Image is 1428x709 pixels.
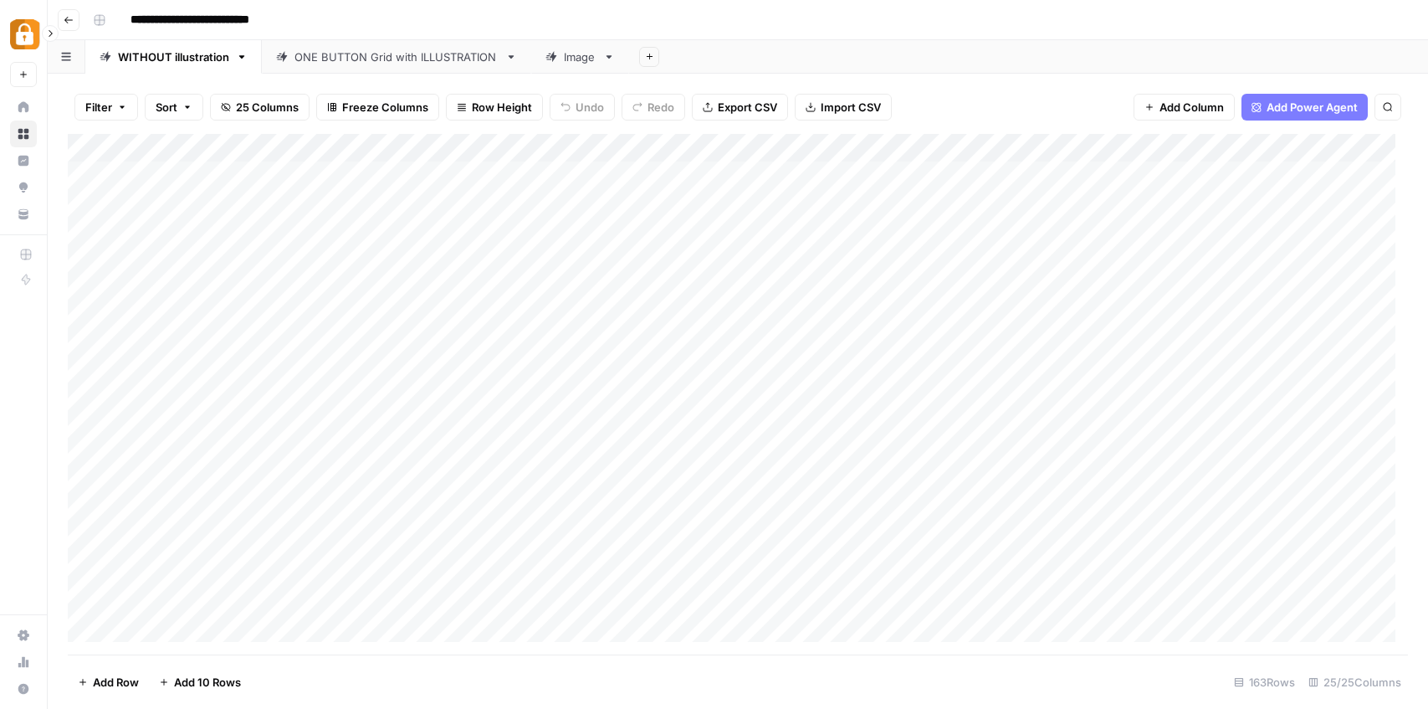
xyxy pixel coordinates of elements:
span: Row Height [472,99,532,116]
span: Sort [156,99,177,116]
button: Row Height [446,94,543,121]
button: Help + Support [10,676,37,702]
a: Usage [10,649,37,676]
span: 25 Columns [236,99,299,116]
span: Export CSV [718,99,777,116]
span: Add Power Agent [1267,99,1358,116]
button: Workspace: Adzz [10,13,37,55]
button: Freeze Columns [316,94,439,121]
button: Export CSV [692,94,788,121]
div: 163 Rows [1227,669,1302,696]
a: WITHOUT illustration [85,40,262,74]
div: Image [564,49,596,65]
span: Import CSV [821,99,881,116]
a: Browse [10,121,37,147]
div: 25/25 Columns [1302,669,1408,696]
a: Home [10,94,37,121]
span: Filter [85,99,112,116]
span: Redo [647,99,674,116]
button: Add Power Agent [1241,94,1368,121]
button: Import CSV [795,94,892,121]
span: Add 10 Rows [174,674,241,691]
span: Add Column [1159,99,1224,116]
a: Opportunities [10,174,37,201]
button: Sort [145,94,203,121]
a: Insights [10,147,37,174]
span: Freeze Columns [342,99,428,116]
button: Redo [622,94,685,121]
a: Your Data [10,201,37,228]
button: Filter [74,94,138,121]
button: Undo [550,94,615,121]
button: 25 Columns [210,94,310,121]
button: Add Column [1134,94,1235,121]
button: Add Row [68,669,149,696]
a: Image [531,40,629,74]
img: Adzz Logo [10,19,40,49]
span: Add Row [93,674,139,691]
div: ONE BUTTON Grid with ILLUSTRATION [294,49,499,65]
a: Settings [10,622,37,649]
div: WITHOUT illustration [118,49,229,65]
button: Add 10 Rows [149,669,251,696]
a: ONE BUTTON Grid with ILLUSTRATION [262,40,531,74]
span: Undo [576,99,604,116]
